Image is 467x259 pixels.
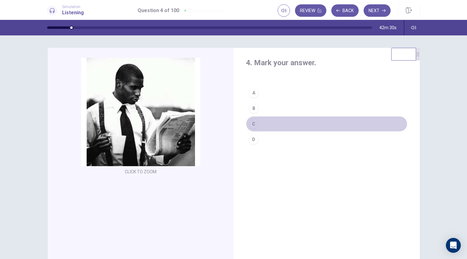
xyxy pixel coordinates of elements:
[379,25,397,30] span: 42m 30s
[295,4,326,17] button: Review
[246,132,407,147] button: D
[249,134,259,144] div: D
[246,85,407,101] button: A
[331,4,359,17] button: Back
[62,9,84,16] h1: Listening
[246,101,407,116] button: B
[446,238,461,253] div: Open Intercom Messenger
[246,58,407,68] h4: 4. Mark your answer.
[249,103,259,113] div: B
[62,5,84,9] span: Simulation
[364,4,391,17] button: Next
[249,88,259,98] div: A
[138,7,179,14] h1: Question 4 of 100
[249,119,259,129] div: C
[246,116,407,132] button: C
